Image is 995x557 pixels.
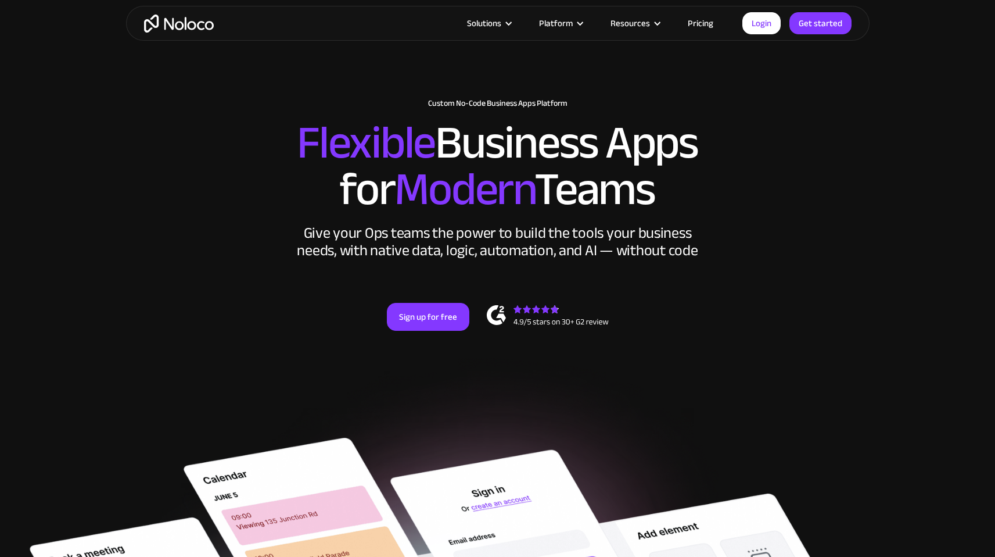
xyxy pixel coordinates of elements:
div: Resources [610,16,650,31]
h2: Business Apps for Teams [138,120,858,213]
span: Modern [394,146,534,233]
div: Resources [596,16,673,31]
a: Get started [789,12,852,34]
div: Solutions [467,16,501,31]
h1: Custom No-Code Business Apps Platform [138,99,858,108]
div: Platform [525,16,596,31]
a: home [144,15,214,33]
a: Pricing [673,16,728,31]
a: Sign up for free [387,303,469,331]
a: Login [742,12,781,34]
div: Platform [539,16,573,31]
div: Solutions [452,16,525,31]
div: Give your Ops teams the power to build the tools your business needs, with native data, logic, au... [294,224,701,259]
span: Flexible [297,99,435,186]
